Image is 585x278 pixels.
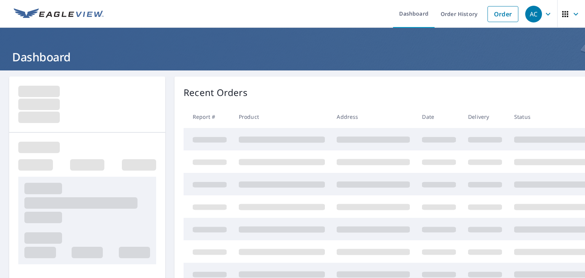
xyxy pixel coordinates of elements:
div: AC [525,6,542,22]
p: Recent Orders [184,86,248,99]
th: Report # [184,105,233,128]
th: Address [331,105,416,128]
h1: Dashboard [9,49,576,65]
a: Order [487,6,518,22]
th: Date [416,105,462,128]
th: Delivery [462,105,508,128]
img: EV Logo [14,8,104,20]
th: Product [233,105,331,128]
